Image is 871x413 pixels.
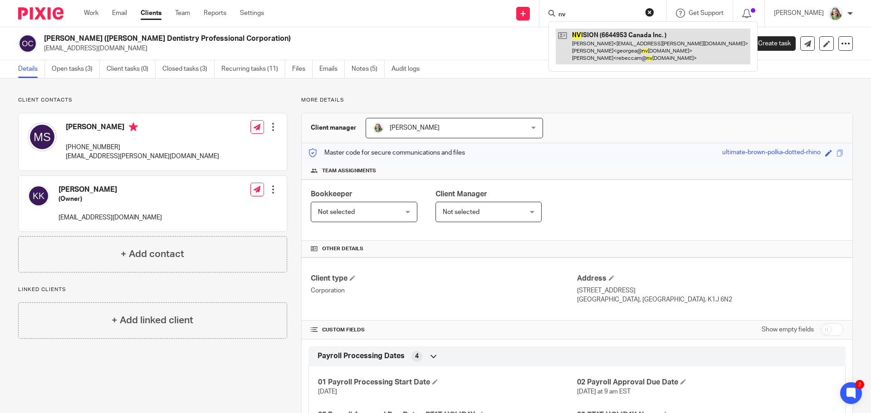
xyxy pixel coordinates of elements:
[121,247,184,261] h4: + Add contact
[577,378,836,387] h4: 02 Payroll Approval Due Date
[107,60,156,78] a: Client tasks (0)
[322,167,376,175] span: Team assignments
[112,9,127,18] a: Email
[415,352,419,361] span: 4
[129,122,138,131] i: Primary
[162,60,215,78] a: Closed tasks (3)
[18,7,64,19] img: Pixie
[18,60,45,78] a: Details
[59,213,162,222] p: [EMAIL_ADDRESS][DOMAIN_NAME]
[577,389,631,395] span: [DATE] at 9 am EST
[319,60,345,78] a: Emails
[175,9,190,18] a: Team
[722,148,821,158] div: ultimate-brown-polka-dotted-rhino
[577,295,843,304] p: [GEOGRAPHIC_DATA], [GEOGRAPHIC_DATA], K1J 6N2
[221,60,285,78] a: Recurring tasks (11)
[689,10,724,16] span: Get Support
[66,143,219,152] p: [PHONE_NUMBER]
[645,8,654,17] button: Clear
[292,60,313,78] a: Files
[301,97,853,104] p: More details
[762,325,814,334] label: Show empty fields
[18,97,287,104] p: Client contacts
[318,351,405,361] span: Payroll Processing Dates
[44,34,592,44] h2: [PERSON_NAME] ([PERSON_NAME] Dentistry Professional Corporation)
[435,190,487,198] span: Client Manager
[311,190,352,198] span: Bookkeeper
[44,44,729,53] p: [EMAIL_ADDRESS][DOMAIN_NAME]
[52,60,100,78] a: Open tasks (3)
[318,209,355,215] span: Not selected
[743,36,796,51] a: Create task
[59,185,162,194] h4: [PERSON_NAME]
[112,313,193,327] h4: + Add linked client
[443,209,480,215] span: Not selected
[18,286,287,293] p: Linked clients
[311,274,577,283] h4: Client type
[322,245,363,253] span: Other details
[311,326,577,334] h4: CUSTOM FIELDS
[391,60,426,78] a: Audit logs
[390,125,440,131] span: [PERSON_NAME]
[774,9,824,18] p: [PERSON_NAME]
[311,286,577,295] p: Corporation
[66,122,219,134] h4: [PERSON_NAME]
[577,274,843,283] h4: Address
[318,378,577,387] h4: 01 Payroll Processing Start Date
[577,286,843,295] p: [STREET_ADDRESS]
[311,123,357,132] h3: Client manager
[318,389,337,395] span: [DATE]
[240,9,264,18] a: Settings
[84,9,98,18] a: Work
[141,9,161,18] a: Clients
[855,380,864,389] div: 2
[28,122,57,151] img: svg%3E
[352,60,385,78] a: Notes (5)
[204,9,226,18] a: Reports
[66,152,219,161] p: [EMAIL_ADDRESS][PERSON_NAME][DOMAIN_NAME]
[59,194,162,204] h5: (Owner)
[558,11,639,19] input: Search
[28,185,49,207] img: svg%3E
[373,122,384,133] img: KC%20Photo.jpg
[18,34,37,53] img: svg%3E
[308,148,465,157] p: Master code for secure communications and files
[828,6,843,21] img: KC%20Photo.jpg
